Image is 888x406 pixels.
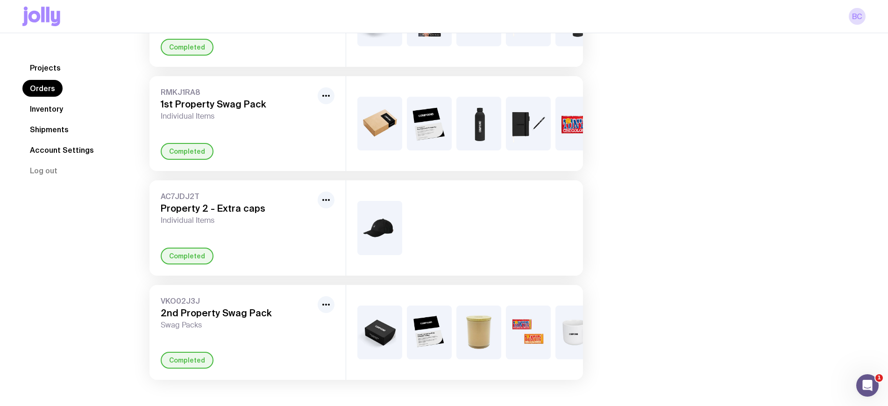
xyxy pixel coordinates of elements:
a: Account Settings [22,142,101,158]
span: Individual Items [161,216,314,225]
a: Projects [22,59,68,76]
div: Completed [161,248,213,264]
a: BC [849,8,866,25]
iframe: Intercom live chat [856,374,879,397]
span: Swag Packs [161,321,314,330]
span: AC7JDJ2T [161,192,314,201]
div: Completed [161,39,213,56]
div: Completed [161,143,213,160]
h3: 2nd Property Swag Pack [161,307,314,319]
span: 1 [875,374,883,382]
div: Completed [161,352,213,369]
a: Shipments [22,121,76,138]
button: Log out [22,162,65,179]
h3: 1st Property Swag Pack [161,99,314,110]
span: Individual Items [161,112,314,121]
a: Orders [22,80,63,97]
span: VKO02J3J [161,296,314,306]
span: RMKJ1RA8 [161,87,314,97]
a: Inventory [22,100,71,117]
h3: Property 2 - Extra caps [161,203,314,214]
